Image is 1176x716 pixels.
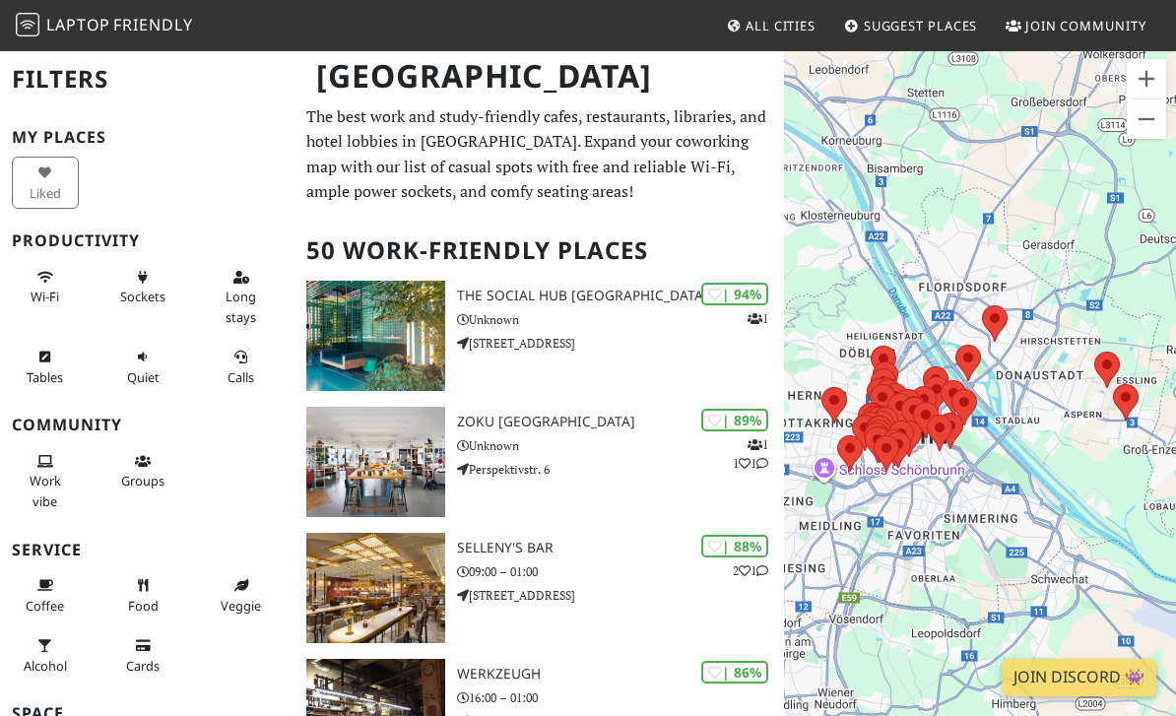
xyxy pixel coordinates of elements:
[294,533,785,643] a: SELLENY'S Bar | 88% 21 SELLENY'S Bar 09:00 – 01:00 [STREET_ADDRESS]
[306,281,446,391] img: The Social Hub Vienna
[110,629,177,682] button: Cards
[226,288,256,325] span: Long stays
[746,17,816,34] span: All Cities
[457,666,784,683] h3: WerkzeugH
[113,14,192,35] span: Friendly
[457,460,784,479] p: Perspektivstr. 6
[12,541,283,559] h3: Service
[228,368,254,386] span: Video/audio calls
[1127,99,1166,139] button: Zoom out
[121,472,164,489] span: Group tables
[12,341,79,393] button: Tables
[457,436,784,455] p: Unknown
[16,13,39,36] img: LaptopFriendly
[110,569,177,621] button: Food
[26,597,64,615] span: Coffee
[701,409,768,431] div: | 89%
[457,586,784,605] p: [STREET_ADDRESS]
[457,310,784,329] p: Unknown
[208,569,275,621] button: Veggie
[110,261,177,313] button: Sockets
[208,261,275,333] button: Long stays
[110,341,177,393] button: Quiet
[718,8,823,43] a: All Cities
[1002,659,1156,696] a: Join Discord 👾
[294,281,785,391] a: The Social Hub Vienna | 94% 1 The Social Hub [GEOGRAPHIC_DATA] Unknown [STREET_ADDRESS]
[457,334,784,353] p: [STREET_ADDRESS]
[12,49,283,109] h2: Filters
[127,368,160,386] span: Quiet
[748,309,768,328] p: 1
[12,261,79,313] button: Wi-Fi
[998,8,1154,43] a: Join Community
[701,661,768,683] div: | 86%
[733,435,768,473] p: 1 1 1
[31,288,59,305] span: Stable Wi-Fi
[306,104,773,205] p: The best work and study-friendly cafes, restaurants, libraries, and hotel lobbies in [GEOGRAPHIC_...
[306,407,446,517] img: Zoku Vienna
[836,8,986,43] a: Suggest Places
[128,597,159,615] span: Food
[16,9,193,43] a: LaptopFriendly LaptopFriendly
[12,231,283,250] h3: Productivity
[733,561,768,580] p: 2 1
[120,288,165,305] span: Power sockets
[24,657,67,675] span: Alcohol
[306,533,446,643] img: SELLENY'S Bar
[30,472,61,509] span: People working
[306,221,773,281] h2: 50 Work-Friendly Places
[300,49,781,103] h1: [GEOGRAPHIC_DATA]
[110,445,177,497] button: Groups
[701,283,768,305] div: | 94%
[12,569,79,621] button: Coffee
[1127,59,1166,98] button: Zoom in
[12,128,283,147] h3: My Places
[208,341,275,393] button: Calls
[12,629,79,682] button: Alcohol
[27,368,63,386] span: Work-friendly tables
[1025,17,1146,34] span: Join Community
[701,535,768,557] div: | 88%
[221,597,261,615] span: Veggie
[12,416,283,434] h3: Community
[12,445,79,517] button: Work vibe
[457,688,784,707] p: 16:00 – 01:00
[864,17,978,34] span: Suggest Places
[294,407,785,517] a: Zoku Vienna | 89% 111 Zoku [GEOGRAPHIC_DATA] Unknown Perspektivstr. 6
[457,540,784,556] h3: SELLENY'S Bar
[457,562,784,581] p: 09:00 – 01:00
[457,288,784,304] h3: The Social Hub [GEOGRAPHIC_DATA]
[126,657,160,675] span: Credit cards
[46,14,110,35] span: Laptop
[457,414,784,430] h3: Zoku [GEOGRAPHIC_DATA]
